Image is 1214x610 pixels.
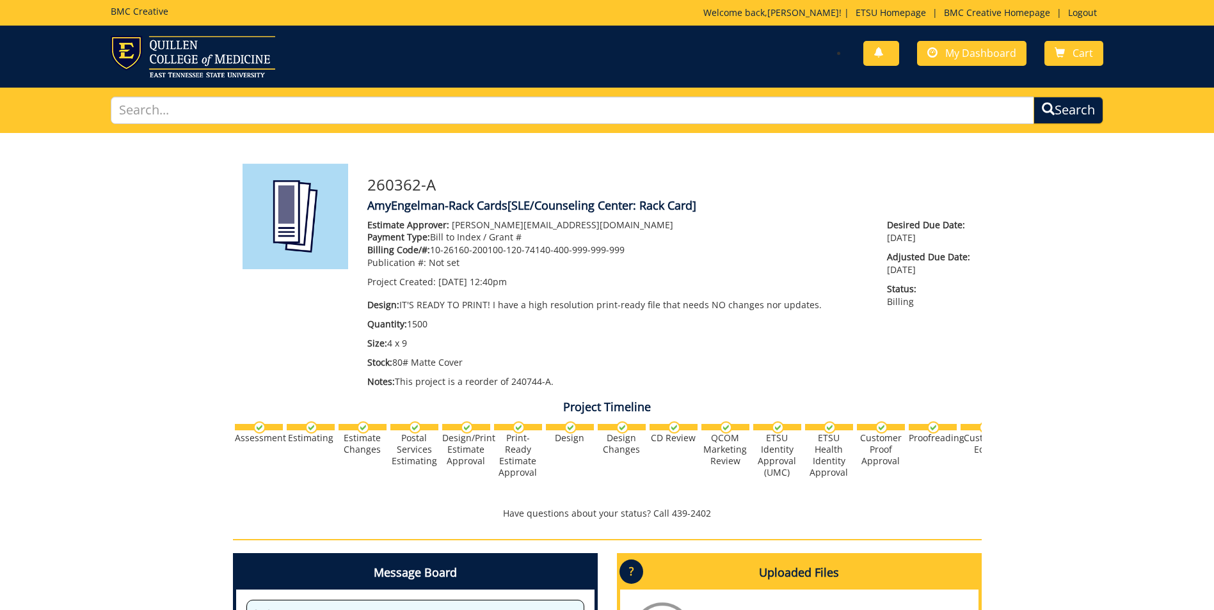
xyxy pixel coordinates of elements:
span: Adjusted Due Date: [887,251,971,263]
div: ETSU Health Identity Approval [805,432,853,478]
span: Desired Due Date: [887,219,971,231]
p: Welcome back, ! | | | [703,6,1103,19]
a: Logout [1062,6,1103,19]
div: Customer Edits [961,432,1009,455]
div: ETSU Identity Approval (UMC) [753,432,801,478]
a: Cart [1044,41,1103,66]
div: Customer Proof Approval [857,432,905,467]
img: Product featured image [243,164,348,269]
p: Billing [887,283,971,308]
div: CD Review [650,432,698,444]
p: 4 x 9 [367,337,868,350]
img: checkmark [720,421,732,434]
span: Billing Code/#: [367,244,430,256]
h4: Message Board [236,556,595,590]
div: Print-Ready Estimate Approval [494,432,542,478]
button: Search [1034,97,1103,124]
p: [DATE] [887,219,971,244]
img: checkmark [772,421,784,434]
span: Cart [1073,46,1093,60]
div: Design/Print Estimate Approval [442,432,490,467]
img: checkmark [616,421,628,434]
div: Assessment [235,432,283,444]
span: Size: [367,337,387,349]
p: [DATE] [887,251,971,276]
span: Quantity: [367,318,407,330]
p: Have questions about your status? Call 439-2402 [233,507,982,520]
a: BMC Creative Homepage [938,6,1057,19]
p: This project is a reorder of 240744-A. [367,375,868,388]
span: Notes: [367,375,395,387]
img: checkmark [927,421,939,434]
span: Status: [887,283,971,295]
span: Project Created: [367,276,436,288]
p: IT'S READY TO PRINT! I have a high resolution print-ready file that needs NO changes nor updates. [367,299,868,311]
span: Stock: [367,356,392,368]
a: My Dashboard [917,41,1026,66]
div: QCOM Marketing Review [701,432,749,467]
div: Proofreading [909,432,957,444]
span: Not set [429,256,459,269]
a: [PERSON_NAME] [767,6,839,19]
span: Design: [367,299,399,311]
p: 10-26160-200100-120-74140-400-999-999-999 [367,244,868,256]
input: Search... [111,97,1034,124]
div: Estimate Changes [339,432,387,455]
span: [DATE] 12:40pm [438,276,507,288]
h5: BMC Creative [111,6,168,16]
span: My Dashboard [945,46,1016,60]
img: checkmark [875,421,888,434]
p: 1500 [367,318,868,331]
p: [PERSON_NAME][EMAIL_ADDRESS][DOMAIN_NAME] [367,219,868,231]
p: Bill to Index / Grant # [367,231,868,244]
span: Payment Type: [367,231,430,243]
div: Estimating [287,432,335,444]
span: Publication #: [367,256,426,269]
span: [SLE/Counseling Center: Rack Card] [507,198,696,213]
img: checkmark [409,421,421,434]
p: ? [619,559,643,584]
img: checkmark [253,421,266,434]
img: checkmark [564,421,577,434]
img: checkmark [305,421,317,434]
img: checkmark [461,421,473,434]
h3: 260362-A [367,176,972,193]
a: ETSU Homepage [849,6,932,19]
div: Postal Services Estimating [390,432,438,467]
div: Design Changes [598,432,646,455]
img: checkmark [513,421,525,434]
img: checkmark [979,421,991,434]
span: Estimate Approver: [367,219,449,231]
h4: AmyEngelman-Rack Cards [367,199,972,212]
img: checkmark [824,421,836,434]
img: checkmark [357,421,369,434]
h4: Uploaded Files [620,556,978,590]
img: checkmark [668,421,680,434]
img: ETSU logo [111,36,275,77]
div: Design [546,432,594,444]
h4: Project Timeline [233,401,982,414]
p: 80# Matte Cover [367,356,868,369]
